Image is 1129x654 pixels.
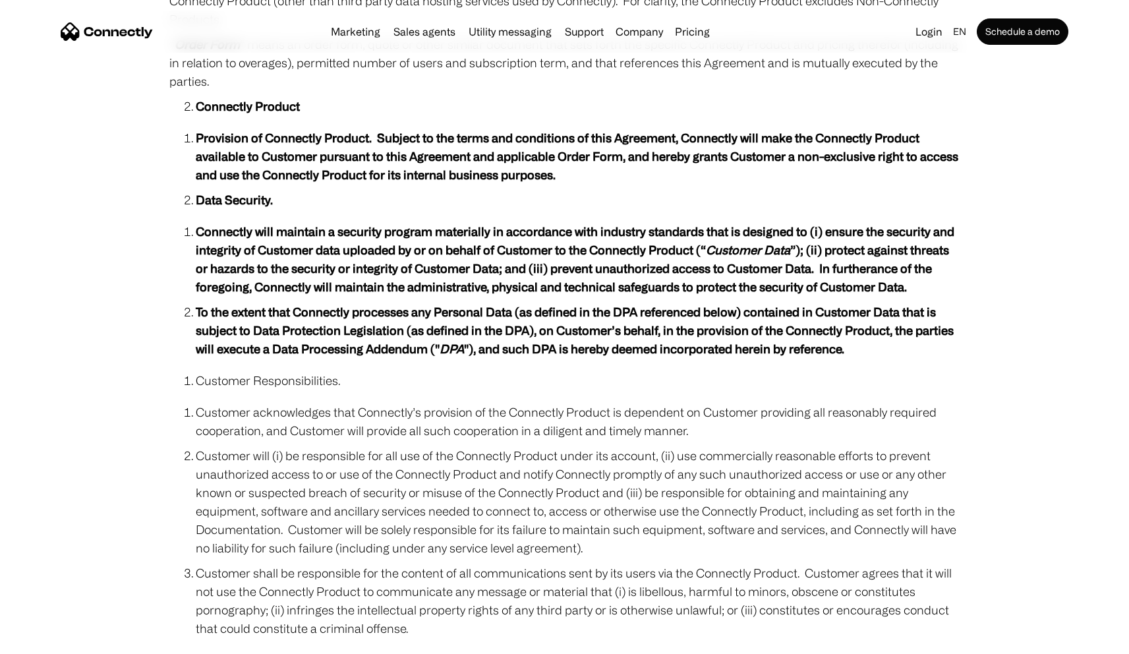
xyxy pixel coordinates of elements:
a: Pricing [670,26,715,37]
div: en [948,22,974,41]
div: Company [616,22,663,41]
strong: To the extent that Connectly processes any Personal Data (as defined in the DPA referenced below)... [196,305,954,355]
li: Customer Responsibilities. [196,371,960,390]
a: Marketing [326,26,386,37]
ul: Language list [26,631,79,649]
li: Customer acknowledges that Connectly’s provision of the Connectly Product is dependent on Custome... [196,403,960,440]
a: Schedule a demo [977,18,1068,45]
strong: Connectly will maintain a security program materially in accordance with industry standards that ... [196,225,954,293]
p: “ ” means an order form, quote or other similar document that sets forth the specific Connectly P... [169,35,960,90]
a: Sales agents [388,26,461,37]
a: home [61,22,153,42]
a: Utility messaging [463,26,557,37]
aside: Language selected: English [13,630,79,649]
em: DPA [440,342,464,355]
strong: Data Security. [196,193,273,206]
li: Customer shall be responsible for the content of all communications sent by its users via the Con... [196,564,960,638]
div: en [953,22,966,41]
em: Customer Data [706,243,790,256]
a: Support [560,26,609,37]
div: Company [612,22,667,41]
li: Customer will (i) be responsible for all use of the Connectly Product under its account, (ii) use... [196,446,960,557]
a: Login [910,22,948,41]
strong: Provision of Connectly Product. Subject to the terms and conditions of this Agreement, Connectly ... [196,131,958,181]
strong: Connectly Product [196,100,300,113]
